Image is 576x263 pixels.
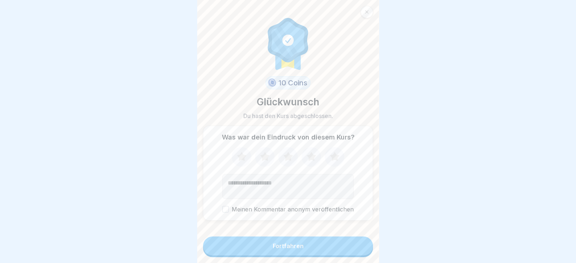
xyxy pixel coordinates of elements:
label: Meinen Kommentar anonym veröffentlichen [222,206,354,213]
p: Was war dein Eindruck von diesem Kurs? [222,133,354,141]
p: Glückwunsch [257,95,319,109]
textarea: Kommentar (optional) [222,174,354,199]
button: Fortfahren [203,236,373,255]
div: Fortfahren [273,243,304,249]
img: completion.svg [264,16,312,70]
button: Meinen Kommentar anonym veröffentlichen [222,206,229,213]
img: coin.svg [267,77,277,88]
div: 10 Coins [265,76,311,89]
p: Du hast den Kurs abgeschlossen. [243,112,333,120]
